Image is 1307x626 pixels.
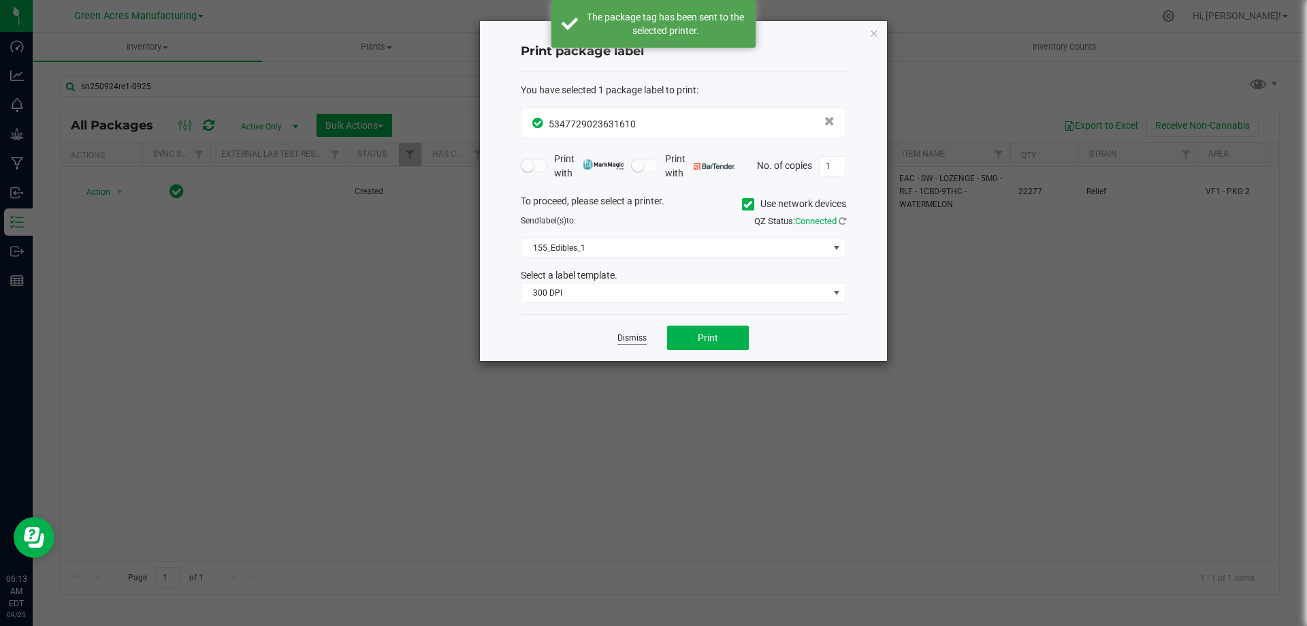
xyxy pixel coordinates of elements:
[795,216,837,226] span: Connected
[511,268,856,283] div: Select a label template.
[665,152,735,181] span: Print with
[742,197,846,211] label: Use network devices
[694,163,735,170] img: bartender.png
[667,326,749,350] button: Print
[521,238,828,257] span: 155_Edibles_1
[583,159,624,170] img: mark_magic_cybra.png
[585,10,745,37] div: The package tag has been sent to the selected printer.
[521,83,846,97] div: :
[554,152,624,181] span: Print with
[521,216,576,225] span: Send to:
[617,332,647,344] a: Dismiss
[532,116,545,130] span: In Sync
[539,216,566,225] span: label(s)
[521,283,828,302] span: 300 DPI
[521,84,696,95] span: You have selected 1 package label to print
[698,332,718,343] span: Print
[754,216,846,226] span: QZ Status:
[511,194,856,215] div: To proceed, please select a printer.
[14,517,54,558] iframe: Resource center
[549,119,636,129] span: 5347729023631610
[521,43,846,61] h4: Print package label
[757,159,812,170] span: No. of copies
